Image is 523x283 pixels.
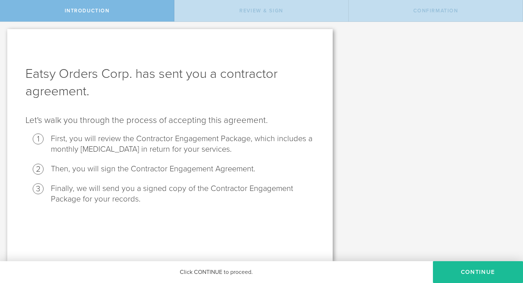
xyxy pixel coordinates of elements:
span: Introduction [65,8,110,14]
span: Review & sign [239,8,283,14]
h1: Eatsy Orders Corp. has sent you a contractor agreement. [25,65,315,100]
p: Let's walk you through the process of accepting this agreement. [25,115,315,126]
span: Confirmation [413,8,458,14]
button: Continue [433,261,523,283]
li: Then, you will sign the Contractor Engagement Agreement. [51,164,315,174]
li: First, you will review the Contractor Engagement Package, which includes a monthly [MEDICAL_DATA]... [51,133,315,155]
li: Finally, we will send you a signed copy of the Contractor Engagement Package for your records. [51,183,315,204]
